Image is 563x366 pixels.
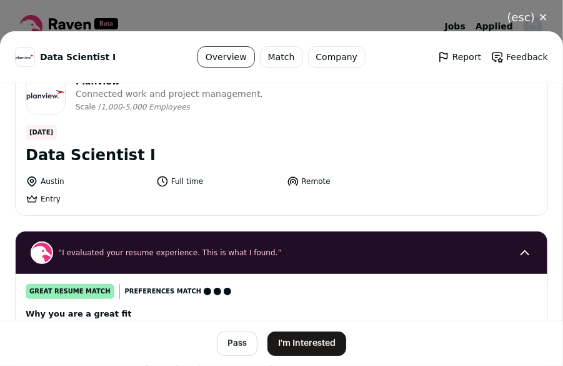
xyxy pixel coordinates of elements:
[26,309,537,319] h2: Why you are a great fit
[156,175,279,188] li: Full time
[26,284,114,299] div: great resume match
[101,103,190,111] span: 1,000-5,000 Employees
[58,248,505,258] span: “I evaluated your resume experience. This is what I found.”
[217,332,257,356] button: Pass
[267,332,346,356] button: I'm Interested
[437,51,481,63] a: Report
[16,54,34,60] img: bf8b133fb6ba325d64a469594a330405391032dc05b13ebf1a7bd39e7732ebc7.png
[98,103,190,112] li: /
[76,88,263,100] span: Connected work and project management.
[260,46,303,68] a: Match
[197,46,255,68] a: Overview
[26,89,65,101] img: bf8b133fb6ba325d64a469594a330405391032dc05b13ebf1a7bd39e7732ebc7.png
[26,193,149,205] li: Entry
[40,51,116,63] span: Data Scientist I
[492,4,563,31] button: Close modal
[125,285,202,298] span: Preferences match
[26,175,149,188] li: Austin
[26,145,537,165] h1: Data Scientist I
[26,125,57,140] span: [DATE]
[308,46,366,68] a: Company
[287,175,410,188] li: Remote
[491,51,548,63] a: Feedback
[76,103,98,112] li: Scale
